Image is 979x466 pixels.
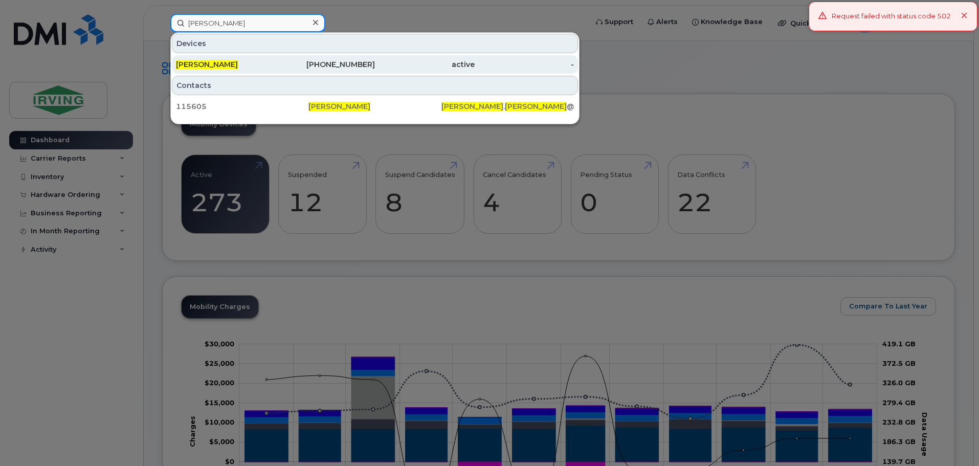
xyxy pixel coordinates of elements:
[308,102,370,111] span: [PERSON_NAME]
[475,59,574,70] div: -
[441,101,574,112] div: . @[DOMAIN_NAME]
[172,76,578,95] div: Contacts
[176,60,238,69] span: [PERSON_NAME]
[375,59,475,70] div: active
[441,102,503,111] span: [PERSON_NAME]
[172,55,578,74] a: [PERSON_NAME][PHONE_NUMBER]active-
[172,97,578,116] a: 115605[PERSON_NAME][PERSON_NAME].[PERSON_NAME]@[DOMAIN_NAME]
[172,34,578,53] div: Devices
[832,11,951,21] div: Request failed with status code 502
[176,101,308,112] div: 115605
[276,59,375,70] div: [PHONE_NUMBER]
[505,102,567,111] span: [PERSON_NAME]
